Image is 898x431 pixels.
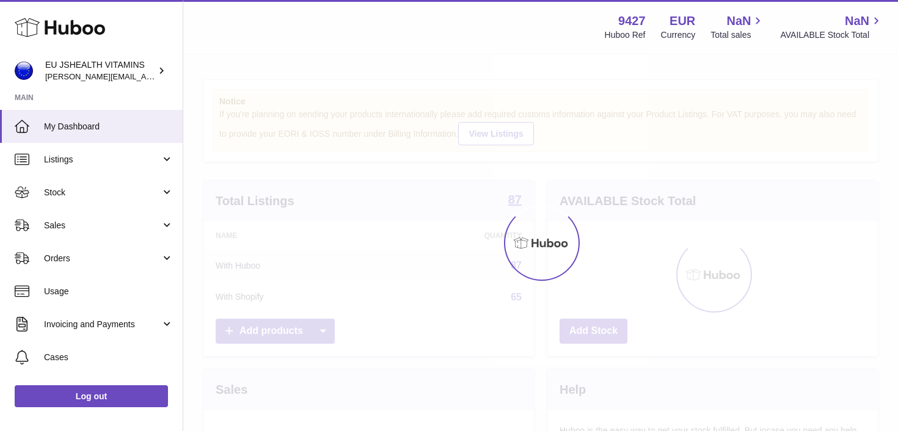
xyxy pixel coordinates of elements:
span: Total sales [710,29,765,41]
span: Listings [44,154,161,165]
strong: EUR [670,13,695,29]
span: Cases [44,352,173,363]
a: NaN AVAILABLE Stock Total [780,13,883,41]
a: Log out [15,385,168,407]
span: NaN [845,13,869,29]
span: Invoicing and Payments [44,319,161,330]
a: NaN Total sales [710,13,765,41]
span: Sales [44,220,161,231]
div: EU JSHEALTH VITAMINS [45,59,155,82]
span: Usage [44,286,173,297]
span: Orders [44,253,161,264]
strong: 9427 [618,13,646,29]
span: [PERSON_NAME][EMAIL_ADDRESS][DOMAIN_NAME] [45,71,245,81]
span: NaN [726,13,751,29]
span: AVAILABLE Stock Total [780,29,883,41]
span: My Dashboard [44,121,173,132]
div: Currency [661,29,696,41]
span: Stock [44,187,161,198]
div: Huboo Ref [605,29,646,41]
img: laura@jessicasepel.com [15,62,33,80]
